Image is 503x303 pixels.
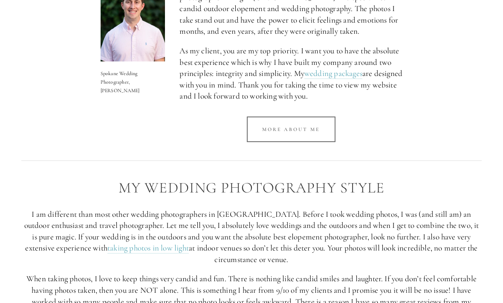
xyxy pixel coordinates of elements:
[21,180,482,196] h2: My Wedding Photography Style
[179,45,402,102] p: As my client, you are my top priority. I want you to have the absolute best experience which is w...
[304,68,362,79] a: wedding packages
[107,243,189,253] a: taking photos in low light
[101,69,165,95] p: Spokane Wedding Photographer, [PERSON_NAME]
[247,117,335,142] a: More about me
[21,209,482,265] p: I am different than most other wedding photographers in [GEOGRAPHIC_DATA]. Before I took wedding ...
